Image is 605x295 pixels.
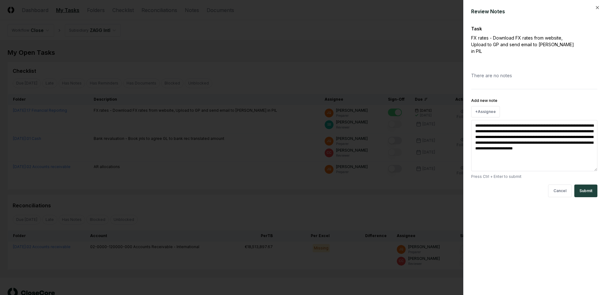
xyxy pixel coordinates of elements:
[471,106,500,117] button: +Assignee
[548,185,572,197] button: Cancel
[471,67,597,84] div: There are no notes
[574,185,597,197] button: Submit
[471,174,597,179] p: Press Ctrl + Enter to submit
[471,98,497,103] label: Add new note
[471,8,597,15] div: Review Notes
[471,35,576,54] p: FX rates - Download FX rates from website, Upload to GP and send email to [PERSON_NAME] in PIL
[471,25,597,32] div: Task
